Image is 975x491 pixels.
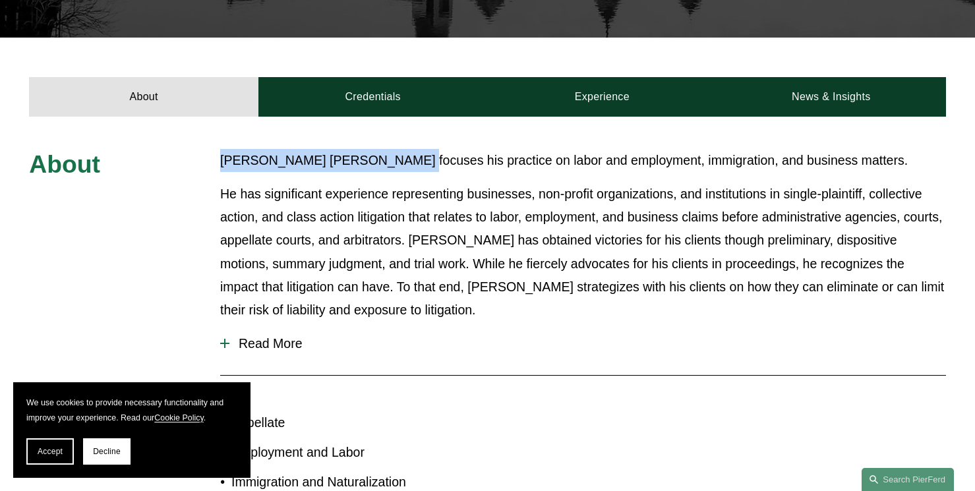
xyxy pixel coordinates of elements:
a: Credentials [258,77,488,117]
p: We use cookies to provide necessary functionality and improve your experience. Read our . [26,395,237,425]
a: About [29,77,258,117]
span: Read More [229,336,946,351]
a: Search this site [862,468,954,491]
button: Read More [220,326,946,361]
a: Cookie Policy [154,413,203,422]
button: Decline [83,438,131,465]
section: Cookie banner [13,382,251,478]
p: He has significant experience representing businesses, non-profit organizations, and institutions... [220,183,946,322]
a: Experience [487,77,717,117]
p: Appellate [231,411,488,434]
span: About [29,150,100,178]
button: Accept [26,438,74,465]
p: [PERSON_NAME] [PERSON_NAME] focuses his practice on labor and employment, immigration, and busine... [220,149,946,172]
span: Accept [38,447,63,456]
a: News & Insights [717,77,946,117]
p: Employment and Labor [231,441,488,464]
span: Decline [93,447,121,456]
